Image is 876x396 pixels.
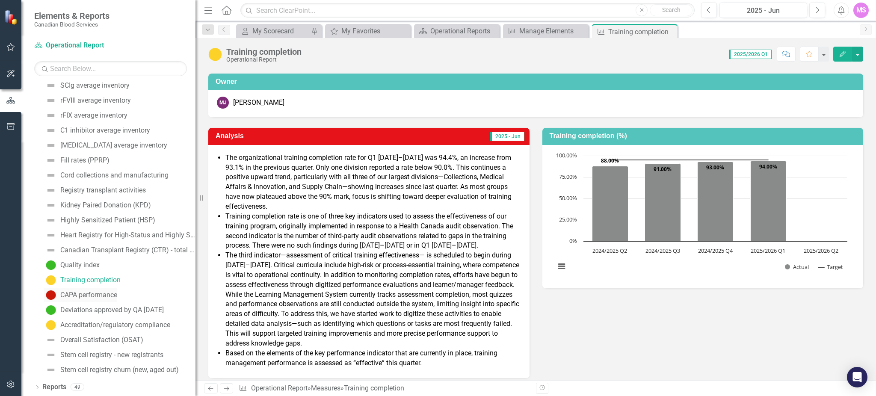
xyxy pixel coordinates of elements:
[654,165,672,173] text: 91.00%
[225,153,521,212] li: The organizational training completion rate for Q1 [DATE]–[DATE] was 94.4%, an increase from 93.1...
[697,162,733,241] path: 2024/2025 Q4, 93. Actual.
[44,273,121,287] a: Training completion
[46,335,56,345] img: Not Defined
[759,163,777,170] text: 94.00%
[34,41,141,50] a: Operational Report
[226,56,302,63] div: Operational Report
[559,194,577,202] text: 50.00%
[60,171,169,179] div: Cord collections and manufacturing
[44,94,131,107] a: rFVIII average inventory
[559,216,577,223] text: 25.00%
[853,3,869,18] div: MS
[60,216,155,224] div: Highly Sensitized Patient (HSP)
[505,26,586,36] a: Manage Elements
[60,276,121,284] div: Training completion
[225,212,521,251] li: Training completion rate is one of three key indicators used to assess the effectiveness of our t...
[555,260,567,272] button: View chart menu, Chart
[750,161,786,241] path: 2025/2026 Q1, 94. Actual.
[645,247,680,254] text: 2024/2025 Q3
[60,231,195,239] div: Heart Registry for High-Status and Highly Sensitized Patients
[698,247,733,254] text: 2024/2025 Q4
[217,97,229,109] div: MJ
[46,365,56,375] img: Not Defined
[44,213,155,227] a: Highly Sensitized Patient (HSP)
[818,263,843,271] button: Show Target
[44,318,170,332] a: Accreditation/regulatory compliance
[662,6,681,13] span: Search
[46,245,56,255] img: Not Defined
[44,183,146,197] a: Registry transplant activities
[71,384,84,391] div: 49
[608,158,769,162] g: Target, series 2 of 2. Line with 5 data points.
[519,26,586,36] div: Manage Elements
[650,4,693,16] button: Search
[60,366,179,374] div: Stem cell registry churn (new, aged out)
[46,320,56,330] img: Caution
[592,247,627,254] text: 2024/2025 Q2
[60,82,130,89] div: SCIg average inventory
[559,173,577,180] text: 75.00%
[60,157,109,164] div: Fill rates (PPRP)
[706,164,724,171] text: 93.00%
[60,351,163,359] div: Stem cell registry - new registrants
[60,142,167,149] div: [MEDICAL_DATA] average inventory
[60,336,143,344] div: Overall Satisfaction (OSAT)
[44,154,109,167] a: Fill rates (PPRP)
[44,288,117,302] a: CAPA performance
[44,124,150,137] a: C1 inhibitor average inventory
[44,168,169,182] a: Cord collections and manufacturing
[60,291,117,299] div: CAPA performance
[46,290,56,300] img: Below Plan
[44,139,167,152] a: [MEDICAL_DATA] average inventory
[847,367,867,387] div: Open Intercom Messenger
[551,151,855,280] div: Chart. Highcharts interactive chart.
[4,10,19,25] img: ClearPoint Strategy
[44,109,127,122] a: rFIX average inventory
[46,125,56,136] img: Not Defined
[601,157,619,164] text: 88.00%
[46,170,56,180] img: Not Defined
[44,258,100,272] a: Quality index
[46,275,56,285] img: Caution
[225,251,521,348] li: The third indicator—assessment of critical training effectiveness— is scheduled to begin during [...
[240,3,695,18] input: Search ClearPoint...
[34,11,109,21] span: Elements & Reports
[60,306,164,314] div: Deviations approved by QA [DATE]
[550,132,859,140] h3: Training completion (%)
[44,333,143,347] a: Overall Satisfaction (OSAT)
[490,132,524,141] span: 2025 - Jun
[252,26,309,36] div: My Scorecard
[60,246,195,254] div: Canadian Transplant Registry (CTR) - total uptime
[46,200,56,210] img: Not Defined
[216,132,353,140] h3: Analysis
[327,26,408,36] a: My Favorites
[751,247,785,254] text: 2025/2026 Q1
[46,155,56,165] img: Not Defined
[34,61,187,76] input: Search Below...
[311,384,340,392] a: Measures
[569,237,577,245] text: 0%
[44,228,195,242] a: Heart Registry for High-Status and Highly Sensitized Patients
[551,151,852,280] svg: Interactive chart
[44,303,164,317] a: Deviations approved by QA [DATE]
[44,79,130,92] a: SCIg average inventory
[60,186,146,194] div: Registry transplant activities
[785,263,809,271] button: Show Actual
[608,27,675,37] div: Training completion
[60,201,151,209] div: Kidney Paired Donation (KPD)
[60,97,131,104] div: rFVIII average inventory
[556,151,577,159] text: 100.00%
[719,3,807,18] button: 2025 - Jun
[251,384,308,392] a: Operational Report
[60,261,100,269] div: Quality index
[208,47,222,61] img: Caution
[46,230,56,240] img: Not Defined
[645,163,681,241] path: 2024/2025 Q3, 91. Actual.
[46,95,56,106] img: Not Defined
[239,384,529,393] div: » »
[344,384,404,392] div: Training completion
[225,349,521,368] li: Based on the elements of the key performance indicator that are currently in place, training mana...
[60,112,127,119] div: rFIX average inventory
[592,166,628,241] path: 2024/2025 Q2, 88. Actual.
[60,321,170,329] div: Accreditation/regulatory compliance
